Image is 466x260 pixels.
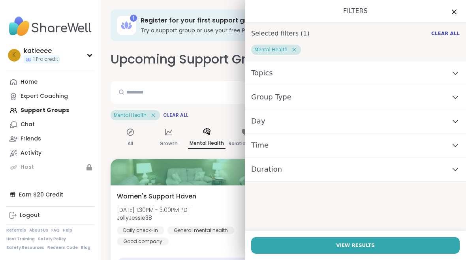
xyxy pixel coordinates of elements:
p: Mental Health [188,138,225,149]
div: General mental health [167,226,234,234]
a: Home [6,75,94,89]
div: Activity [21,149,41,157]
a: About Us [29,228,48,233]
span: Mental Health [254,47,287,53]
div: Good company [117,238,169,245]
span: Day [251,116,265,127]
span: Clear All [431,30,460,37]
a: Host Training [6,236,35,242]
a: Safety Resources [6,245,44,251]
a: Activity [6,146,94,160]
div: katieeee [24,47,60,55]
b: JollyJessie38 [117,214,152,222]
span: View Results [336,242,375,249]
a: Friends [6,132,94,146]
div: Host [21,163,34,171]
span: Mental Health [114,112,147,118]
span: Women's Support Haven [117,192,196,201]
div: Logout [20,211,40,219]
a: Logout [6,208,94,223]
p: All [128,139,133,148]
h2: Upcoming Support Groups [111,51,277,68]
a: Host [6,160,94,174]
span: Duration [251,164,282,175]
span: 1 Pro credit [33,56,58,63]
a: Help [63,228,72,233]
h1: Selected filters ( 1 ) [251,29,310,38]
span: Time [251,140,269,151]
div: 1 [130,15,137,22]
a: Chat [6,118,94,132]
div: Daily check-in [117,226,164,234]
h3: Try a support group or use your free Pro credit for an expert-led coaching group. [141,26,445,34]
a: FAQ [51,228,60,233]
span: Group Type [251,92,291,103]
a: Safety Policy [38,236,66,242]
span: [DATE] 1:30PM - 3:00PM PDT [117,206,190,214]
span: Topics [251,67,273,79]
span: Clear All [163,112,188,118]
div: Expert Coaching [21,92,68,100]
h3: Register for your first support group [141,16,445,25]
p: Relationships [229,139,262,148]
span: k [12,50,16,60]
button: View Results [251,237,460,254]
div: Friends [21,135,41,143]
a: Expert Coaching [6,89,94,103]
div: Earn $20 Credit [6,187,94,202]
div: Home [21,78,38,86]
p: Growth [160,139,178,148]
a: Blog [81,245,90,251]
a: Redeem Code [47,245,78,251]
h1: Filters [251,6,460,16]
div: Chat [21,121,35,129]
img: ShareWell Nav Logo [6,13,94,40]
a: Referrals [6,228,26,233]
